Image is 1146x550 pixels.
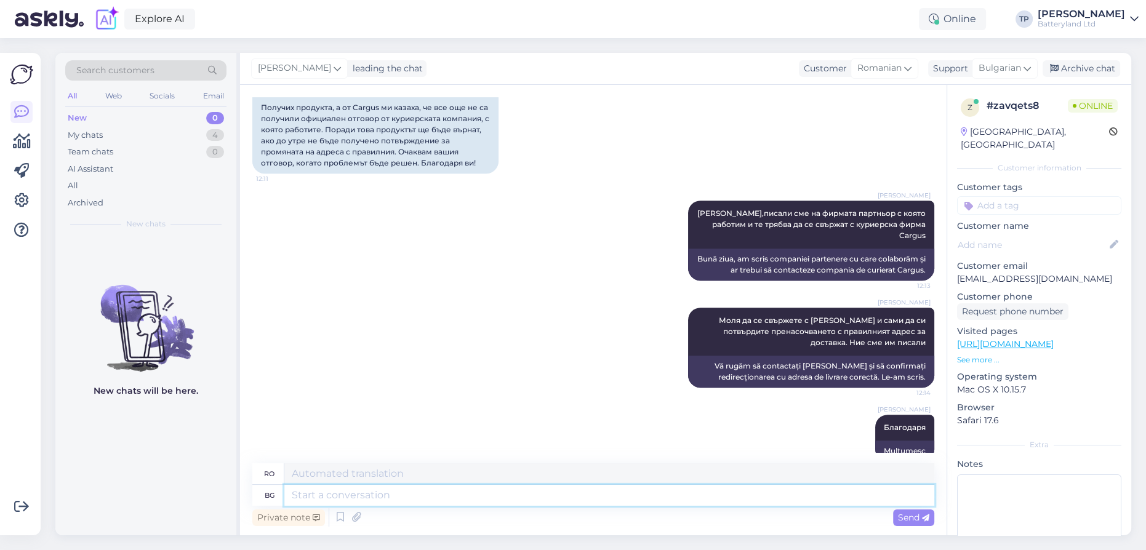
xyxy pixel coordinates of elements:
input: Add name [958,238,1107,252]
p: Mac OS X 10.15.7 [957,383,1121,396]
div: Socials [147,88,177,104]
div: Customer information [957,162,1121,173]
span: Romanian [857,62,902,75]
p: Notes [957,458,1121,471]
div: Archive chat [1043,60,1120,77]
div: Support [928,62,968,75]
div: [GEOGRAPHIC_DATA], [GEOGRAPHIC_DATA] [961,126,1109,151]
div: Web [103,88,124,104]
div: # zavqets8 [987,98,1068,113]
div: My chats [68,129,103,141]
span: [PERSON_NAME] [878,298,931,307]
div: Request phone number [957,303,1068,320]
a: [URL][DOMAIN_NAME] [957,338,1054,349]
div: All [68,180,78,192]
div: 0 [206,112,224,124]
span: [PERSON_NAME],писали сме на фирмата партньор с която работим и те трябва да се свържат с куриерск... [697,209,928,240]
div: Team chats [68,146,113,158]
div: Archived [68,197,103,209]
div: Extra [957,439,1121,450]
span: z [968,103,972,112]
span: New chats [126,218,166,229]
div: New [68,112,87,124]
div: Email [201,88,226,104]
p: Visited pages [957,325,1121,338]
div: All [65,88,79,104]
div: Private note [252,509,325,526]
p: Customer phone [957,290,1121,303]
div: Vă rugăm să contactați [PERSON_NAME] și să confirmați redirecționarea cu adresa de livrare corect... [688,356,934,388]
img: Askly Logo [10,63,33,86]
p: Customer email [957,260,1121,273]
div: AI Assistant [68,163,113,175]
div: ro [264,463,274,484]
div: Batteryland Ltd [1038,19,1125,29]
span: Благодаря [884,423,926,432]
input: Add a tag [957,196,1121,215]
span: [PERSON_NAME] [878,191,931,200]
div: leading the chat [348,62,423,75]
div: 4 [206,129,224,141]
div: Получих продукта, а от Cargus ми казаха, че все още не са получили официален отговор от куриерска... [252,97,499,173]
img: No chats [55,263,236,373]
img: explore-ai [94,6,119,32]
div: Bună ziua, am scris companiei partenere cu care colaborăm și ar trebui să contacteze compania de ... [688,249,934,281]
div: Online [919,8,986,30]
p: Browser [957,401,1121,414]
span: Моля да се свържете с [PERSON_NAME] и сами да си потвърдите пренасочването с правилният адрес за ... [719,316,928,347]
div: TP [1016,10,1033,28]
span: 12:13 [884,281,931,290]
a: [PERSON_NAME]Batteryland Ltd [1038,9,1139,29]
span: 12:14 [884,388,931,397]
span: [PERSON_NAME] [258,62,331,75]
p: See more ... [957,354,1121,365]
div: Mulțumesc [875,440,934,461]
div: [PERSON_NAME] [1038,9,1125,19]
span: Send [898,512,929,523]
span: [PERSON_NAME] [878,405,931,414]
p: [EMAIL_ADDRESS][DOMAIN_NAME] [957,273,1121,285]
span: Bulgarian [979,62,1021,75]
span: 12:11 [256,174,302,183]
div: bg [265,485,274,506]
p: Safari 17.6 [957,414,1121,427]
div: Customer [799,62,847,75]
p: Customer tags [957,181,1121,194]
p: New chats will be here. [94,385,198,397]
a: Explore AI [124,9,195,30]
p: Customer name [957,220,1121,233]
span: Search customers [76,64,154,77]
div: 0 [206,146,224,158]
p: Operating system [957,370,1121,383]
span: Online [1068,99,1118,113]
